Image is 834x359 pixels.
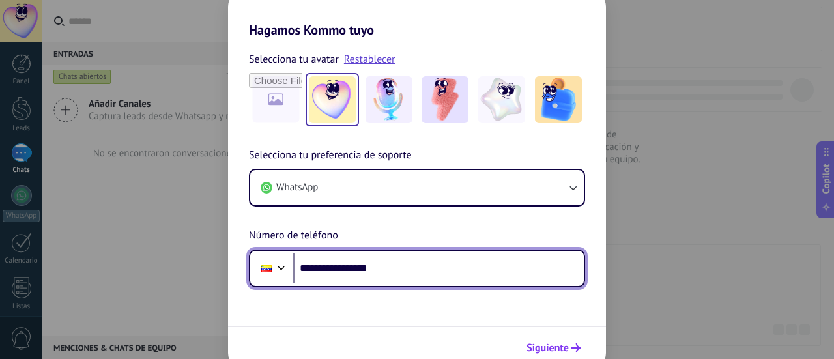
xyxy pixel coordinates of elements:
[344,53,395,66] a: Restablecer
[535,76,582,123] img: -5.jpeg
[478,76,525,123] img: -4.jpeg
[366,76,412,123] img: -2.jpeg
[254,255,279,282] div: Venezuela: + 58
[249,227,338,244] span: Número de teléfono
[276,181,318,194] span: WhatsApp
[249,51,339,68] span: Selecciona tu avatar
[521,337,586,359] button: Siguiente
[249,147,412,164] span: Selecciona tu preferencia de soporte
[526,343,569,352] span: Siguiente
[422,76,468,123] img: -3.jpeg
[250,170,584,205] button: WhatsApp
[309,76,356,123] img: -1.jpeg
